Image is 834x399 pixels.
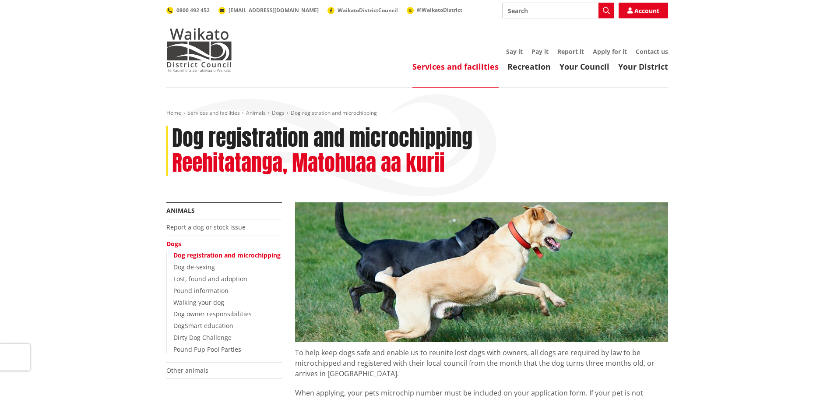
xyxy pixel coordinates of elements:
a: WaikatoDistrictCouncil [327,7,398,14]
img: Register your dog [295,202,668,342]
a: Pay it [531,47,549,56]
h2: Reehitatanga, Matohuaa aa kurii [172,151,445,176]
img: Waikato District Council - Te Kaunihera aa Takiwaa o Waikato [166,28,232,72]
a: Contact us [636,47,668,56]
a: Your District [618,61,668,72]
span: Dog registration and microchipping [291,109,377,117]
a: Animals [166,206,195,215]
a: Pound information [173,286,229,295]
a: Services and facilities [412,61,499,72]
a: Pound Pup Pool Parties [173,345,241,353]
a: Your Council [560,61,609,72]
a: Services and facilities [187,109,240,117]
a: Home [166,109,181,117]
a: Say it [506,47,523,56]
a: Apply for it [593,47,627,56]
a: Walking your dog [173,298,224,307]
p: To help keep dogs safe and enable us to reunite lost dogs with owners, all dogs are required by l... [295,342,668,379]
a: [EMAIL_ADDRESS][DOMAIN_NAME] [218,7,319,14]
a: @WaikatoDistrict [407,6,462,14]
a: Report a dog or stock issue [166,223,246,231]
a: Dogs [272,109,285,117]
a: Dog owner responsibilities [173,310,252,318]
a: DogSmart education [173,321,233,330]
a: Account [619,3,668,18]
span: @WaikatoDistrict [417,6,462,14]
a: Other animals [166,366,208,374]
span: 0800 492 452 [176,7,210,14]
nav: breadcrumb [166,109,668,117]
a: Dirty Dog Challenge [173,333,232,342]
span: [EMAIL_ADDRESS][DOMAIN_NAME] [229,7,319,14]
a: 0800 492 452 [166,7,210,14]
a: Dog registration and microchipping [173,251,281,259]
input: Search input [502,3,614,18]
a: Dogs [166,240,181,248]
a: Animals [246,109,266,117]
a: Dog de-sexing [173,263,215,271]
span: WaikatoDistrictCouncil [338,7,398,14]
a: Report it [557,47,584,56]
h1: Dog registration and microchipping [172,126,472,151]
a: Lost, found and adoption [173,275,247,283]
a: Recreation [507,61,551,72]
